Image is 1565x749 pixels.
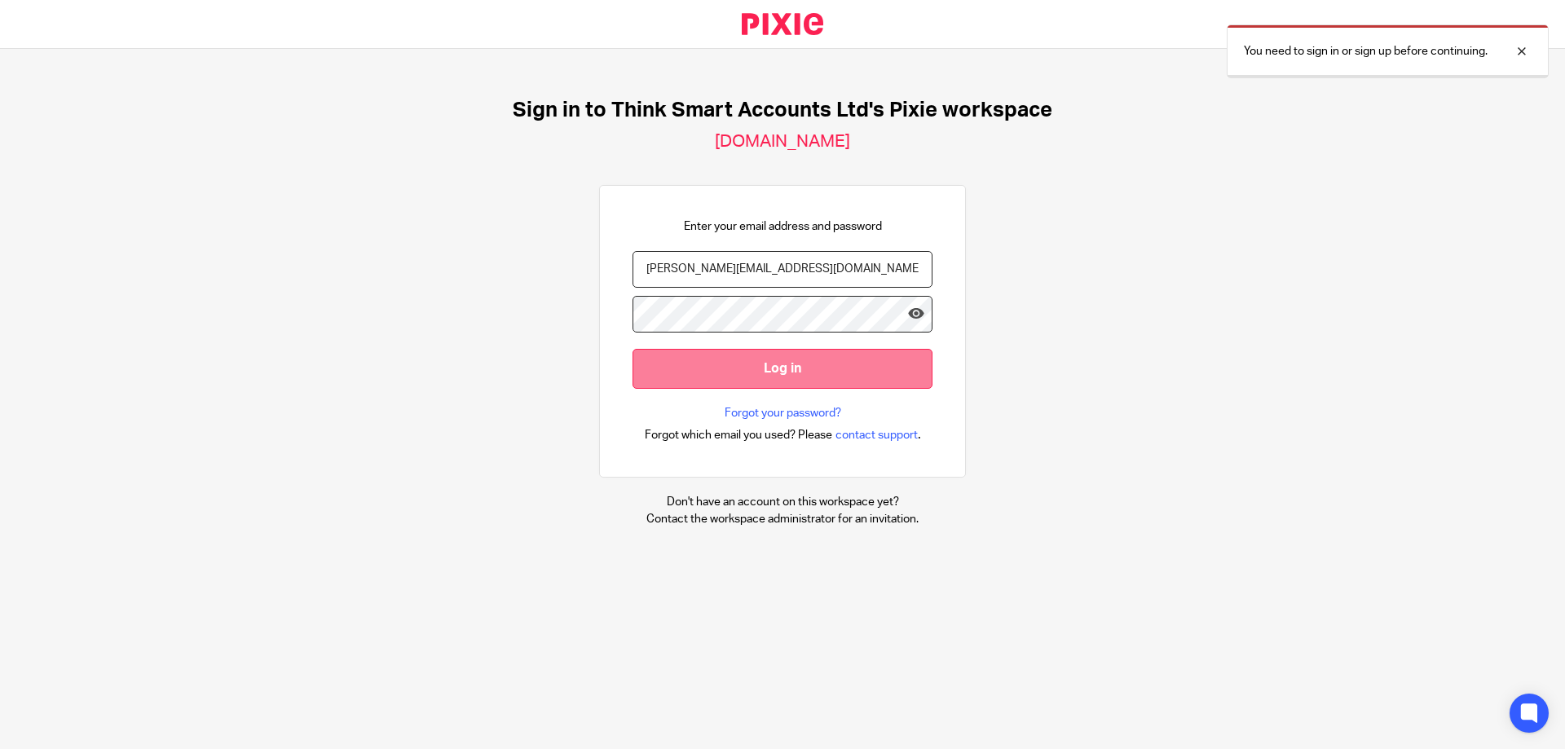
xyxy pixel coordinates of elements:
div: . [645,425,921,444]
h2: [DOMAIN_NAME] [715,131,850,152]
p: You need to sign in or sign up before continuing. [1244,43,1488,59]
p: Enter your email address and password [684,218,882,235]
p: Contact the workspace administrator for an invitation. [646,511,919,527]
span: Forgot which email you used? Please [645,427,832,443]
a: Forgot your password? [725,405,841,421]
h1: Sign in to Think Smart Accounts Ltd's Pixie workspace [513,98,1052,123]
input: name@example.com [633,251,932,288]
p: Don't have an account on this workspace yet? [646,494,919,510]
input: Log in [633,349,932,389]
span: contact support [835,427,918,443]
